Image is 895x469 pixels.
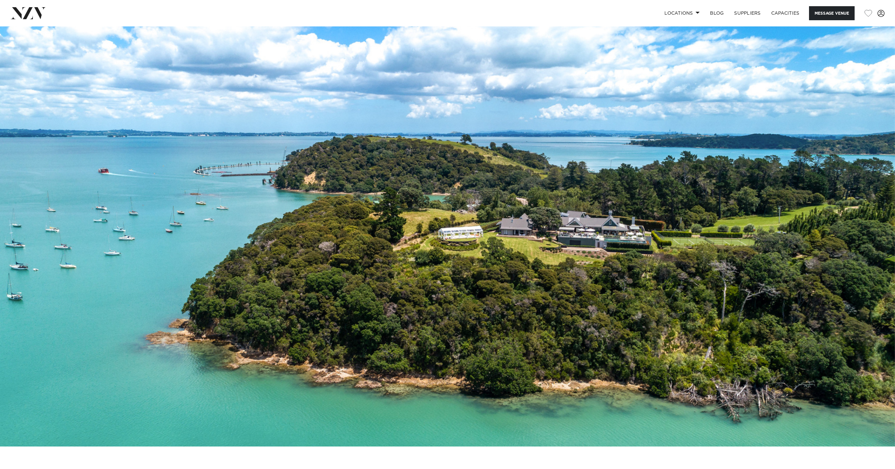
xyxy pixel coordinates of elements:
[659,6,705,20] a: Locations
[729,6,766,20] a: SUPPLIERS
[705,6,729,20] a: BLOG
[10,7,46,19] img: nzv-logo.png
[766,6,805,20] a: Capacities
[809,6,855,20] button: Message Venue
